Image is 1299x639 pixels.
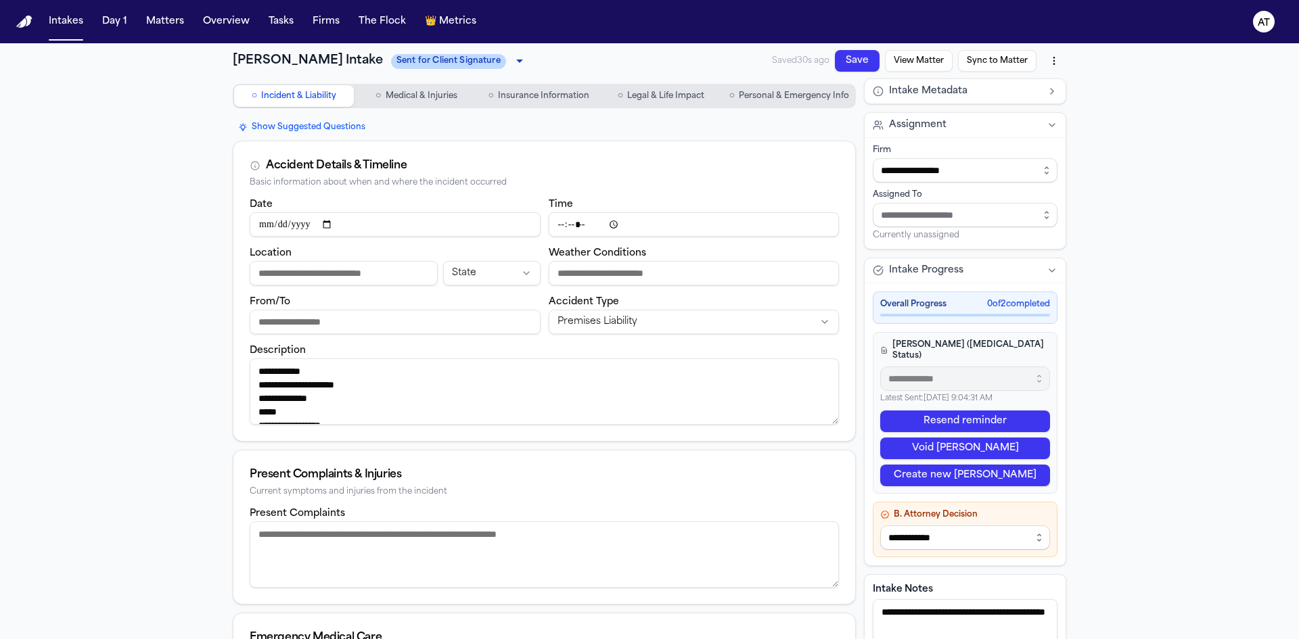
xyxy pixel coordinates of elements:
label: From/To [250,297,290,307]
button: Void [PERSON_NAME] [880,437,1050,459]
span: Incident & Liability [261,91,336,101]
span: Personal & Emergency Info [739,91,849,101]
button: Incident state [443,261,540,285]
button: Intake Metadata [865,79,1066,103]
div: Present Complaints & Injuries [250,467,839,483]
div: Current symptoms and injuries from the incident [250,487,839,497]
span: Legal & Life Impact [627,91,704,101]
span: ○ [375,89,381,103]
button: Go to Legal & Life Impact [601,85,721,107]
label: Accident Type [549,297,619,307]
div: Firm [873,145,1057,156]
span: Currently unassigned [873,230,959,241]
input: Incident location [250,261,438,285]
input: Weather conditions [549,261,840,285]
span: ○ [488,89,493,103]
label: Description [250,346,306,356]
span: Insurance Information [498,91,589,101]
button: Firms [307,9,345,34]
span: Intake Progress [889,264,963,277]
button: Overview [198,9,255,34]
label: Weather Conditions [549,248,646,258]
button: Go to Personal & Emergency Info [724,85,854,107]
button: Tasks [263,9,299,34]
label: Time [549,199,573,210]
button: Resend reminder [880,410,1050,432]
button: Save [835,50,880,72]
div: Accident Details & Timeline [266,158,407,174]
a: Home [16,16,32,28]
span: Assignment [889,118,947,132]
button: View Matter [885,50,953,72]
div: Update intake status [391,51,528,70]
textarea: Present complaints [250,521,839,588]
button: More actions [1042,49,1066,73]
input: Incident time [549,212,840,237]
img: Finch Logo [16,16,32,28]
button: Go to Incident & Liability [234,85,354,107]
span: 0 of 2 completed [987,299,1050,310]
input: Incident date [250,212,541,237]
button: The Flock [353,9,411,34]
button: Show Suggested Questions [233,119,371,135]
input: From/To destination [250,310,541,334]
button: Create new [PERSON_NAME] [880,465,1050,486]
div: Basic information about when and where the incident occurred [250,178,839,188]
textarea: Incident description [250,358,839,425]
span: ○ [729,89,735,103]
span: Overall Progress [880,299,947,310]
span: Intake Metadata [889,85,967,98]
input: Assign to staff member [873,203,1057,227]
button: Go to Insurance Information [479,85,599,107]
button: Sync to Matter [958,50,1036,72]
input: Select firm [873,158,1057,183]
h4: [PERSON_NAME] ([MEDICAL_DATA] Status) [880,339,1050,361]
button: Day 1 [97,9,133,34]
span: Medical & Injuries [386,91,457,101]
h4: B. Attorney Decision [880,509,1050,520]
span: ○ [252,89,257,103]
h1: [PERSON_NAME] Intake [233,51,383,70]
label: Present Complaints [250,508,345,519]
button: Intakes [43,9,89,34]
div: Assigned To [873,189,1057,200]
button: crownMetrics [419,9,482,34]
span: Sent for Client Signature [391,54,506,69]
span: Saved 30s ago [772,55,829,66]
button: Assignment [865,113,1066,137]
button: Matters [141,9,189,34]
button: Go to Medical & Injuries [357,85,476,107]
p: Latest Sent: [DATE] 9:04:31 AM [880,394,1050,405]
label: Date [250,199,273,210]
label: Intake Notes [873,583,1057,596]
label: Location [250,248,292,258]
button: Intake Progress [865,258,1066,283]
span: ○ [618,89,623,103]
